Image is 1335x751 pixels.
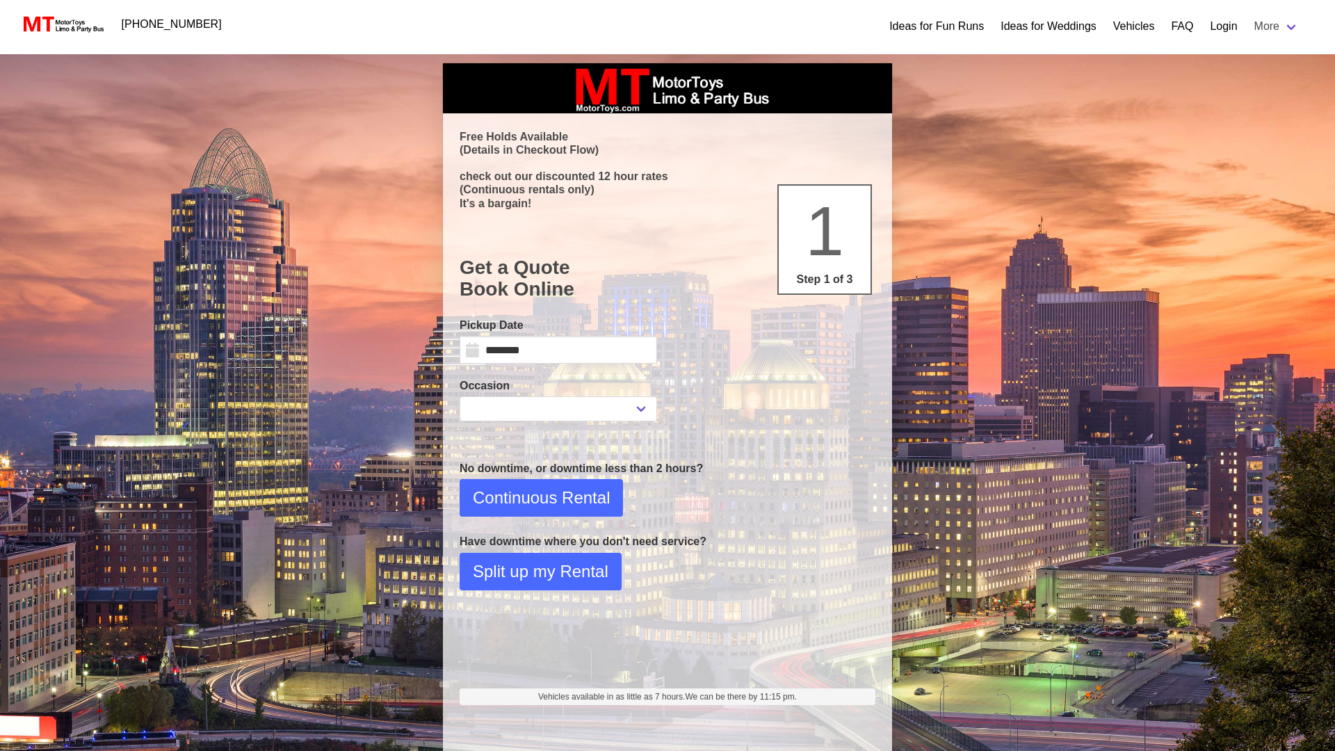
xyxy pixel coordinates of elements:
[460,143,875,156] p: (Details in Checkout Flow)
[538,691,797,703] span: Vehicles available in as little as 7 hours.
[460,183,875,196] p: (Continuous rentals only)
[473,485,610,510] span: Continuous Rental
[1210,18,1237,35] a: Login
[113,10,230,38] a: [PHONE_NUMBER]
[473,559,608,584] span: Split up my Rental
[784,271,865,288] p: Step 1 of 3
[460,130,875,143] p: Free Holds Available
[460,170,875,183] p: check out our discounted 12 hour rates
[563,63,772,113] img: box_logo_brand.jpeg
[460,533,875,550] p: Have downtime where you don't need service?
[460,317,657,334] label: Pickup Date
[460,479,623,517] button: Continuous Rental
[685,692,797,702] span: We can be there by 11:15 pm.
[1113,18,1155,35] a: Vehicles
[1246,13,1307,40] a: More
[889,18,984,35] a: Ideas for Fun Runs
[1001,18,1097,35] a: Ideas for Weddings
[1171,18,1193,35] a: FAQ
[805,192,844,270] span: 1
[460,257,875,300] h1: Get a Quote Book Online
[19,15,105,34] img: MotorToys Logo
[460,460,875,477] p: No downtime, or downtime less than 2 hours?
[460,378,657,394] label: Occasion
[460,197,875,210] p: It's a bargain!
[460,553,622,590] button: Split up my Rental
